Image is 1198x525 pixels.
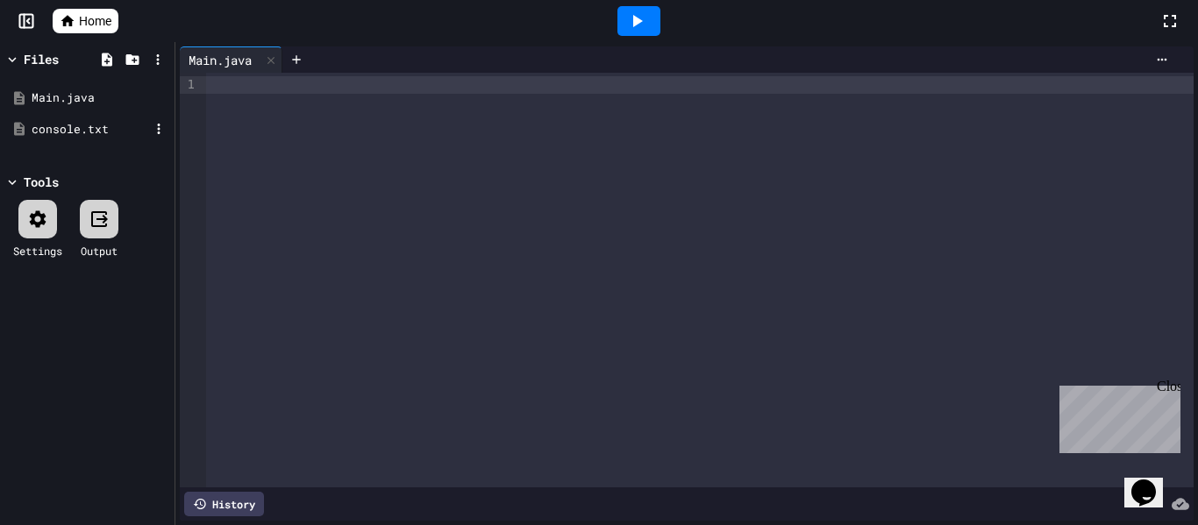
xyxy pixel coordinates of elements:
[32,121,149,138] div: console.txt
[13,243,62,259] div: Settings
[180,46,282,73] div: Main.java
[24,173,59,191] div: Tools
[53,9,118,33] a: Home
[180,51,260,69] div: Main.java
[32,89,168,107] div: Main.java
[180,76,197,94] div: 1
[1124,455,1180,507] iframe: chat widget
[184,492,264,516] div: History
[1052,379,1180,453] iframe: chat widget
[79,12,111,30] span: Home
[7,7,121,111] div: Chat with us now!Close
[24,50,59,68] div: Files
[81,243,118,259] div: Output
